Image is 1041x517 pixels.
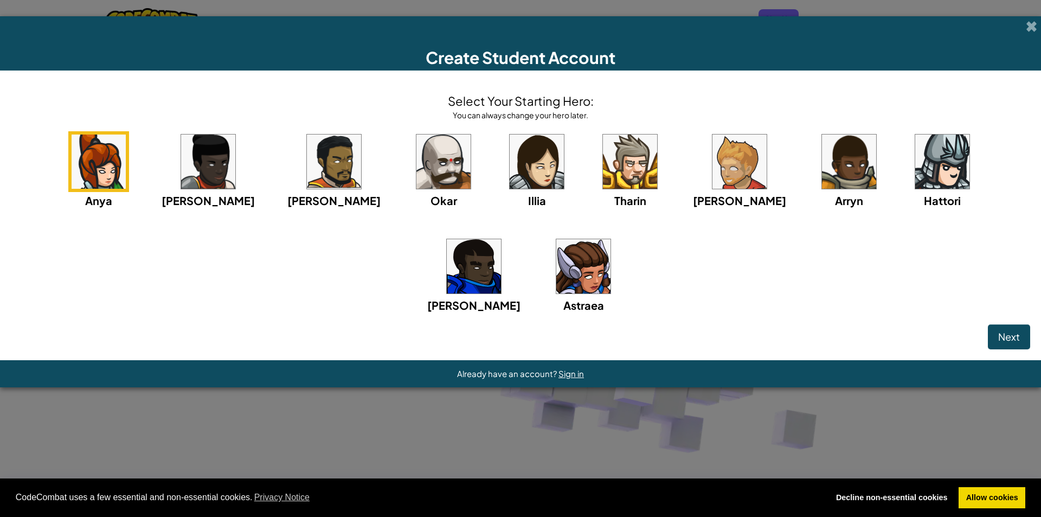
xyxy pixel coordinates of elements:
[307,135,361,189] img: portrait.png
[603,135,657,189] img: portrait.png
[924,194,961,207] span: Hattori
[915,135,969,189] img: portrait.png
[828,487,955,509] a: deny cookies
[998,330,1020,343] span: Next
[528,194,546,207] span: Illia
[556,239,611,293] img: portrait.png
[287,194,381,207] span: [PERSON_NAME]
[72,135,126,189] img: portrait.png
[457,368,558,379] span: Already have an account?
[427,298,520,312] span: [PERSON_NAME]
[85,194,112,207] span: Anya
[16,489,820,506] span: CodeCombat uses a few essential and non-essential cookies.
[959,487,1025,509] a: allow cookies
[181,135,235,189] img: portrait.png
[558,368,584,379] a: Sign in
[416,135,471,189] img: portrait.png
[712,135,767,189] img: portrait.png
[835,194,863,207] span: Arryn
[426,47,615,68] span: Create Student Account
[447,239,501,293] img: portrait.png
[448,110,594,120] div: You can always change your hero later.
[448,92,594,110] h4: Select Your Starting Hero:
[162,194,255,207] span: [PERSON_NAME]
[988,324,1030,349] button: Next
[693,194,786,207] span: [PERSON_NAME]
[253,489,312,506] a: learn more about cookies
[822,135,876,189] img: portrait.png
[563,298,604,312] span: Astraea
[430,194,457,207] span: Okar
[510,135,564,189] img: portrait.png
[614,194,646,207] span: Tharin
